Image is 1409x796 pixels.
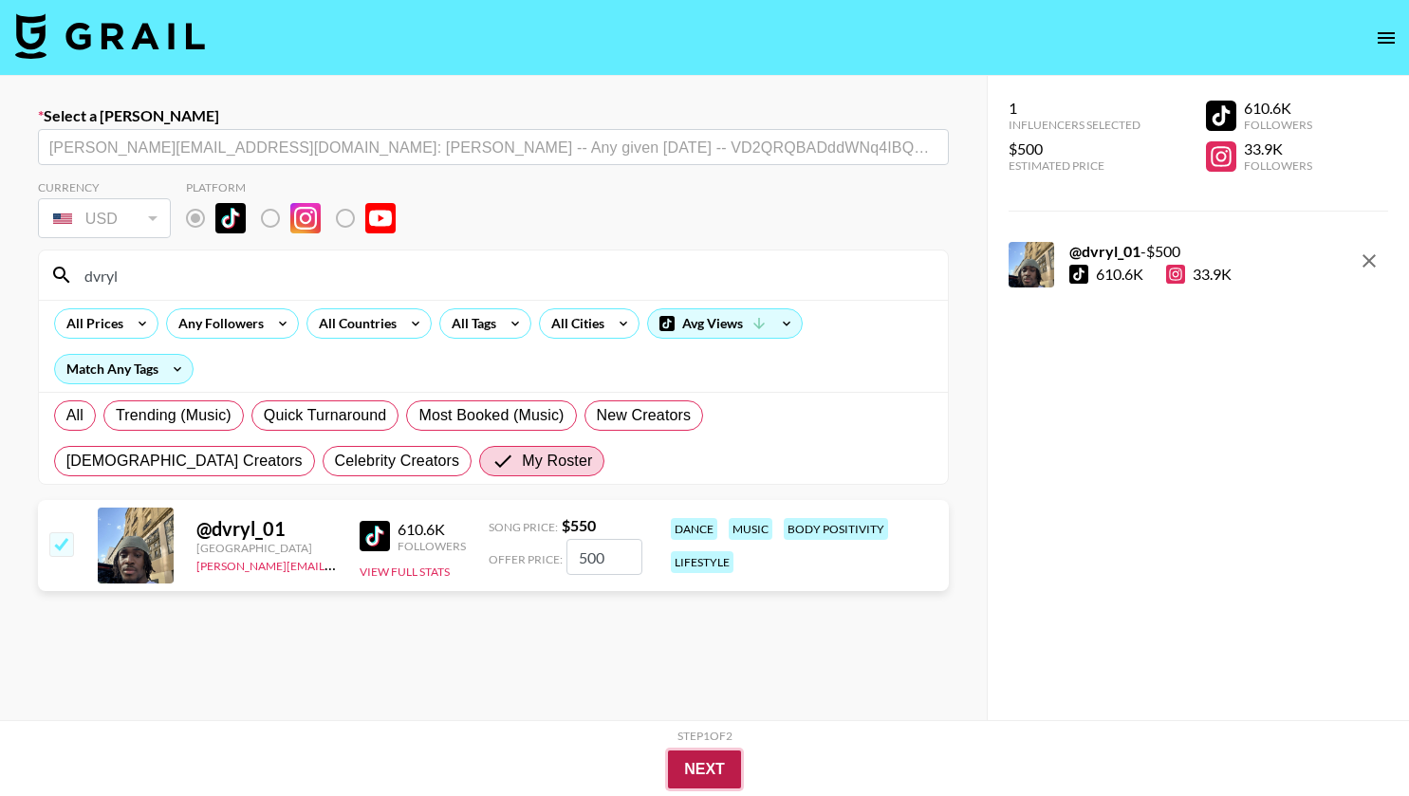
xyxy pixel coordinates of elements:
[38,180,171,194] div: Currency
[671,518,717,540] div: dance
[1244,118,1312,132] div: Followers
[489,520,558,534] span: Song Price:
[1069,242,1232,261] div: - $ 500
[1009,118,1140,132] div: Influencers Selected
[398,539,466,553] div: Followers
[116,404,232,427] span: Trending (Music)
[215,203,246,233] img: TikTok
[196,517,337,541] div: @ dvryl_01
[1009,99,1140,118] div: 1
[540,309,608,338] div: All Cities
[73,260,936,290] input: Search by User Name
[196,541,337,555] div: [GEOGRAPHIC_DATA]
[489,552,563,566] span: Offer Price:
[1096,265,1143,284] div: 610.6K
[186,180,411,194] div: Platform
[38,106,949,125] label: Select a [PERSON_NAME]
[671,551,733,573] div: lifestyle
[15,13,205,59] img: Grail Talent
[290,203,321,233] img: Instagram
[66,404,83,427] span: All
[42,202,167,235] div: USD
[522,450,592,472] span: My Roster
[1350,242,1388,280] button: remove
[597,404,692,427] span: New Creators
[398,520,466,539] div: 610.6K
[562,516,596,534] strong: $ 550
[648,309,802,338] div: Avg Views
[335,450,460,472] span: Celebrity Creators
[38,194,171,242] div: Remove selected talent to change your currency
[360,565,450,579] button: View Full Stats
[1244,99,1312,118] div: 610.6K
[729,518,772,540] div: music
[55,355,193,383] div: Match Any Tags
[167,309,268,338] div: Any Followers
[264,404,387,427] span: Quick Turnaround
[418,404,564,427] span: Most Booked (Music)
[1069,242,1140,260] strong: @ dvryl_01
[66,450,303,472] span: [DEMOGRAPHIC_DATA] Creators
[196,555,658,573] a: [PERSON_NAME][EMAIL_ADDRESS][PERSON_NAME][PERSON_NAME][DOMAIN_NAME]
[677,729,732,743] div: Step 1 of 2
[1244,158,1312,173] div: Followers
[784,518,888,540] div: body positivity
[566,539,642,575] input: 550
[1009,139,1140,158] div: $500
[307,309,400,338] div: All Countries
[186,198,411,238] div: Remove selected talent to change platforms
[1244,139,1312,158] div: 33.9K
[440,309,500,338] div: All Tags
[1367,19,1405,57] button: open drawer
[360,521,390,551] img: TikTok
[365,203,396,233] img: YouTube
[1009,158,1140,173] div: Estimated Price
[55,309,127,338] div: All Prices
[1166,265,1232,284] div: 33.9K
[668,750,741,788] button: Next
